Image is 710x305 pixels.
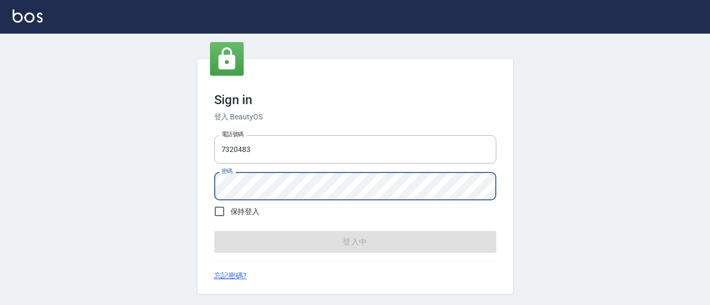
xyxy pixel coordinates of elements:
[222,130,244,138] label: 電話號碼
[214,111,496,123] h6: 登入 BeautyOS
[222,167,233,175] label: 密碼
[214,270,247,281] a: 忘記密碼?
[231,206,260,217] span: 保持登入
[13,9,43,23] img: Logo
[214,93,496,107] h3: Sign in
